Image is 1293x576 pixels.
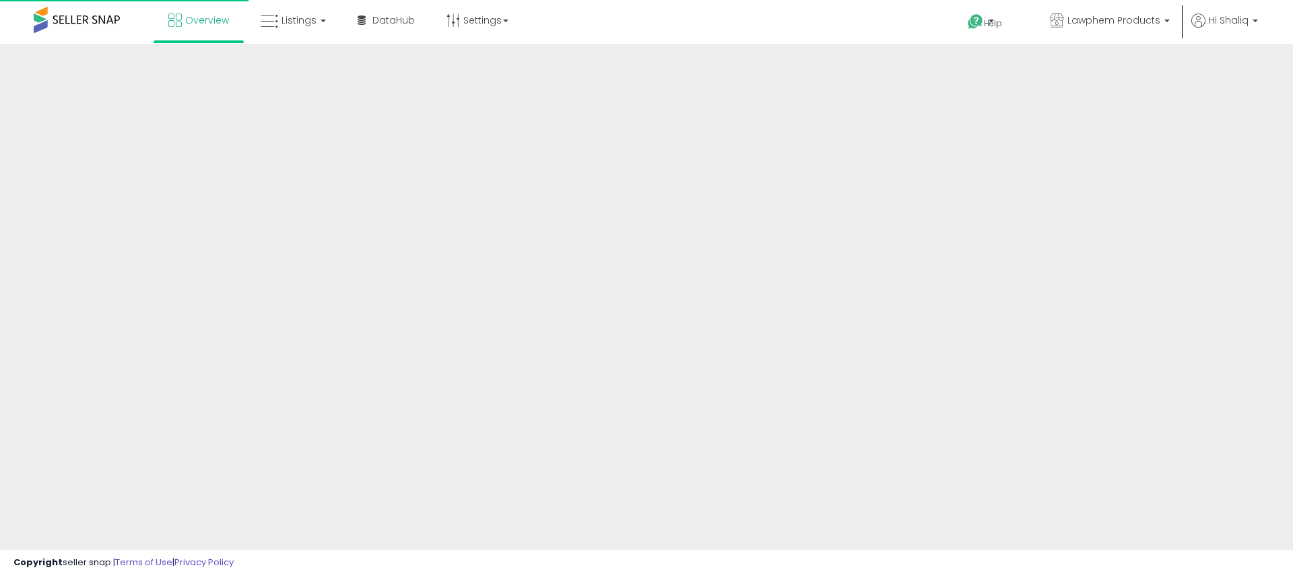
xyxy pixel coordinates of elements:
a: Help [957,3,1028,44]
span: Help [984,18,1002,29]
a: Terms of Use [115,556,172,569]
span: Hi Shaliq [1209,13,1249,27]
span: Listings [281,13,317,27]
span: Overview [185,13,229,27]
i: Get Help [967,13,984,30]
strong: Copyright [13,556,63,569]
span: DataHub [372,13,415,27]
a: Privacy Policy [174,556,234,569]
div: seller snap | | [13,556,234,569]
span: Lawphem Products [1067,13,1160,27]
a: Hi Shaliq [1191,13,1258,44]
